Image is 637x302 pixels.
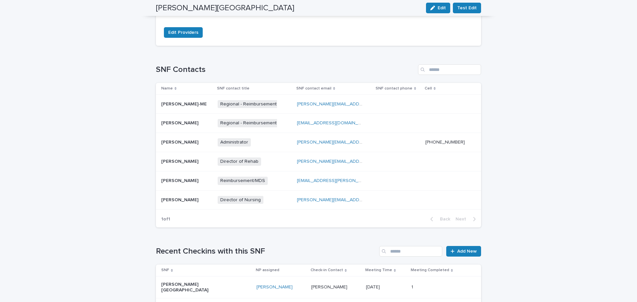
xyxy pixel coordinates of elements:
tr: [PERSON_NAME][PERSON_NAME] Director of Nursing[PERSON_NAME][EMAIL_ADDRESS][PERSON_NAME][DOMAIN_NAME] [156,190,481,210]
p: [PERSON_NAME][GEOGRAPHIC_DATA] [161,282,228,293]
p: [DATE] [366,283,381,290]
tr: [PERSON_NAME][PERSON_NAME] Reimbursement/MDS[EMAIL_ADDRESS][PERSON_NAME][DOMAIN_NAME] [156,171,481,190]
a: Add New [446,246,481,257]
p: SNF contact phone [376,85,412,92]
span: Regional - Reimbursement [218,100,279,108]
input: Search [418,64,481,75]
tr: [PERSON_NAME][PERSON_NAME] Regional - Reimbursement[EMAIL_ADDRESS][DOMAIN_NAME] [156,114,481,133]
p: [PERSON_NAME] [161,157,200,164]
p: [PERSON_NAME]-ME [161,100,208,107]
a: [PERSON_NAME][EMAIL_ADDRESS][DOMAIN_NAME] [297,159,408,164]
p: SNF contact title [217,85,249,92]
p: SNF contact email [296,85,331,92]
button: Back [425,216,453,222]
button: Next [453,216,481,222]
button: Edit [426,3,450,13]
p: 1 of 1 [156,211,176,227]
tr: [PERSON_NAME]-ME[PERSON_NAME]-ME Regional - Reimbursement[PERSON_NAME][EMAIL_ADDRESS][DOMAIN_NAME] [156,94,481,114]
input: Search [379,246,442,257]
button: Edit Providers [164,27,203,38]
tr: [PERSON_NAME][PERSON_NAME] Director of Rehab[PERSON_NAME][EMAIL_ADDRESS][DOMAIN_NAME] [156,152,481,171]
p: Cell [425,85,432,92]
span: Test Edit [457,5,477,11]
p: Meeting Time [365,267,392,274]
p: NP assigned [256,267,279,274]
a: [PERSON_NAME] [256,284,293,290]
tr: [PERSON_NAME][GEOGRAPHIC_DATA][PERSON_NAME] [PERSON_NAME][PERSON_NAME] [DATE][DATE] 11 [156,276,481,298]
p: Meeting Completed [411,267,449,274]
a: [PERSON_NAME][EMAIL_ADDRESS][DOMAIN_NAME] [297,140,408,145]
span: Director of Rehab [218,157,261,166]
span: Edit Providers [168,29,198,36]
p: [PERSON_NAME] [161,119,200,126]
h2: [PERSON_NAME][GEOGRAPHIC_DATA] [156,3,294,13]
a: [EMAIL_ADDRESS][PERSON_NAME][DOMAIN_NAME] [297,178,408,183]
p: [PERSON_NAME] [161,196,200,203]
a: [EMAIL_ADDRESS][DOMAIN_NAME] [297,121,372,125]
span: Next [456,217,470,221]
p: Name [161,85,173,92]
span: Administrator [218,138,251,147]
a: [PERSON_NAME][EMAIL_ADDRESS][DOMAIN_NAME] [297,102,408,106]
span: Reimbursement/MDS [218,177,268,185]
h1: Recent Checkins with this SNF [156,247,377,256]
span: Regional - Reimbursement [218,119,279,127]
a: [PHONE_NUMBER] [425,140,465,145]
tr: [PERSON_NAME][PERSON_NAME] Administrator[PERSON_NAME][EMAIL_ADDRESS][DOMAIN_NAME] [PHONE_NUMBER] [156,133,481,152]
p: SNF [161,267,169,274]
p: Check-in Contact [311,267,343,274]
h1: SNF Contacts [156,65,415,75]
span: Director of Nursing [218,196,263,204]
a: [PERSON_NAME][EMAIL_ADDRESS][PERSON_NAME][DOMAIN_NAME] [297,198,444,202]
span: Back [436,217,450,221]
p: [PERSON_NAME] [311,283,349,290]
span: Add New [457,249,477,254]
p: 1 [411,283,414,290]
p: [PERSON_NAME] [161,138,200,145]
span: Edit [438,6,446,10]
p: [PERSON_NAME] [161,177,200,184]
button: Test Edit [453,3,481,13]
